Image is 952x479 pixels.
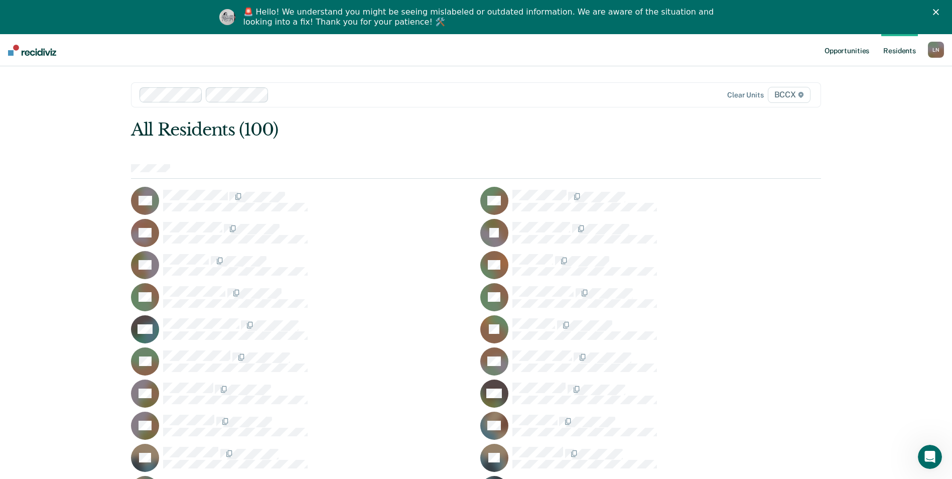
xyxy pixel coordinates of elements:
[928,42,944,58] button: LN
[918,445,942,469] iframe: Intercom live chat
[727,91,764,99] div: Clear units
[823,34,871,66] a: Opportunities
[219,9,235,25] img: Profile image for Kim
[933,9,943,15] div: Close
[768,87,810,103] span: BCCX
[8,45,56,56] img: Recidiviz
[928,42,944,58] div: L N
[131,119,683,140] div: All Residents (100)
[881,34,918,66] a: Residents
[243,7,717,27] div: 🚨 Hello! We understand you might be seeing mislabeled or outdated information. We are aware of th...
